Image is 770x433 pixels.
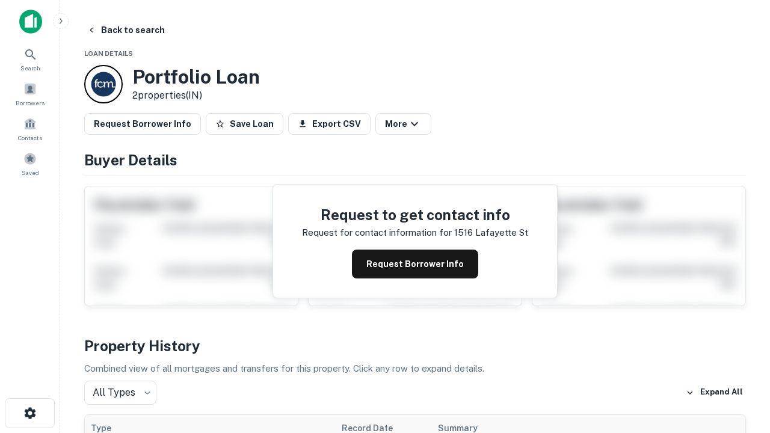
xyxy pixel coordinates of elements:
span: Contacts [18,133,42,143]
h4: Property History [84,335,746,357]
span: Loan Details [84,50,133,57]
a: Saved [4,147,57,180]
div: All Types [84,381,156,405]
h4: Buyer Details [84,149,746,171]
a: Borrowers [4,78,57,110]
p: 1516 lafayette st [454,226,528,240]
img: capitalize-icon.png [19,10,42,34]
a: Search [4,43,57,75]
button: Back to search [82,19,170,41]
button: Save Loan [206,113,283,135]
span: Search [20,63,40,73]
span: Borrowers [16,98,45,108]
h4: Request to get contact info [302,204,528,226]
p: 2 properties (IN) [132,88,260,103]
button: More [375,113,431,135]
p: Combined view of all mortgages and transfers for this property. Click any row to expand details. [84,361,746,376]
a: Contacts [4,112,57,145]
span: Saved [22,168,39,177]
h3: Portfolio Loan [132,66,260,88]
iframe: Chat Widget [710,298,770,356]
button: Expand All [683,384,746,402]
button: Request Borrower Info [352,250,478,278]
button: Request Borrower Info [84,113,201,135]
p: Request for contact information for [302,226,452,240]
button: Export CSV [288,113,371,135]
